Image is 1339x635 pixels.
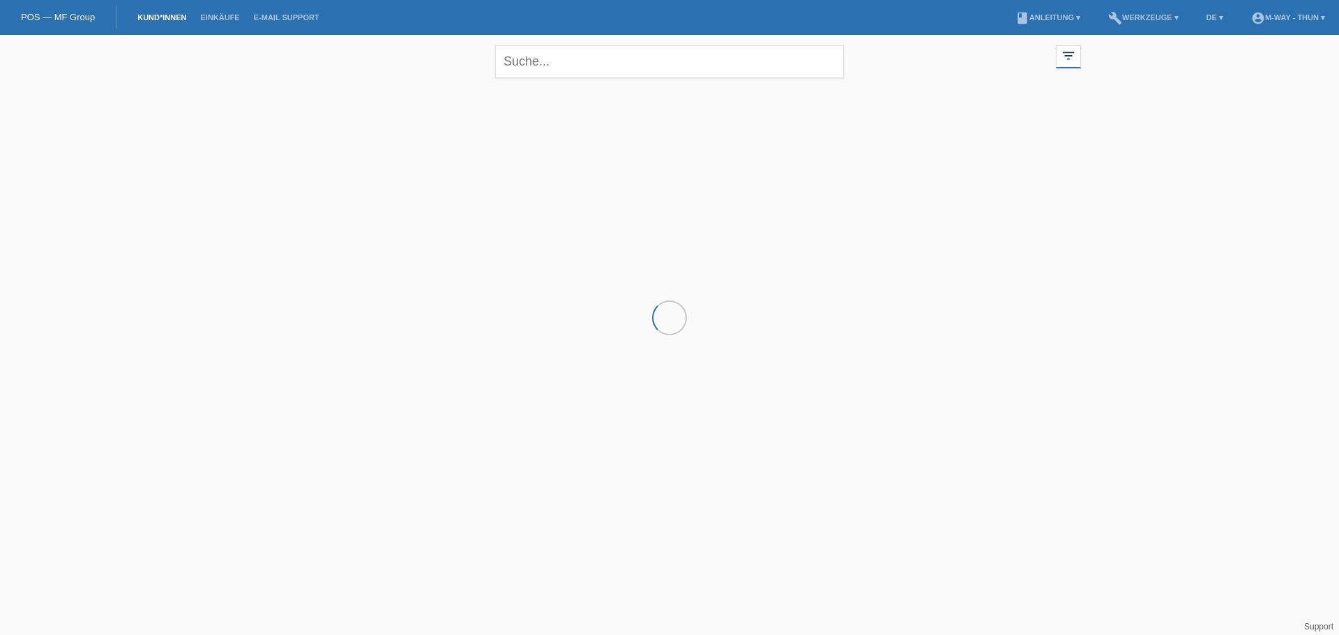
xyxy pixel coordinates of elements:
[1251,11,1265,25] i: account_circle
[193,13,246,22] a: Einkäufe
[1244,13,1332,22] a: account_circlem-way - Thun ▾
[1304,622,1333,632] a: Support
[1108,11,1122,25] i: build
[1200,13,1230,22] a: DE ▾
[130,13,193,22] a: Kund*innen
[1101,13,1186,22] a: buildWerkzeuge ▾
[1008,13,1087,22] a: bookAnleitung ▾
[1015,11,1029,25] i: book
[1061,48,1076,63] i: filter_list
[247,13,326,22] a: E-Mail Support
[495,45,844,78] input: Suche...
[21,12,95,22] a: POS — MF Group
